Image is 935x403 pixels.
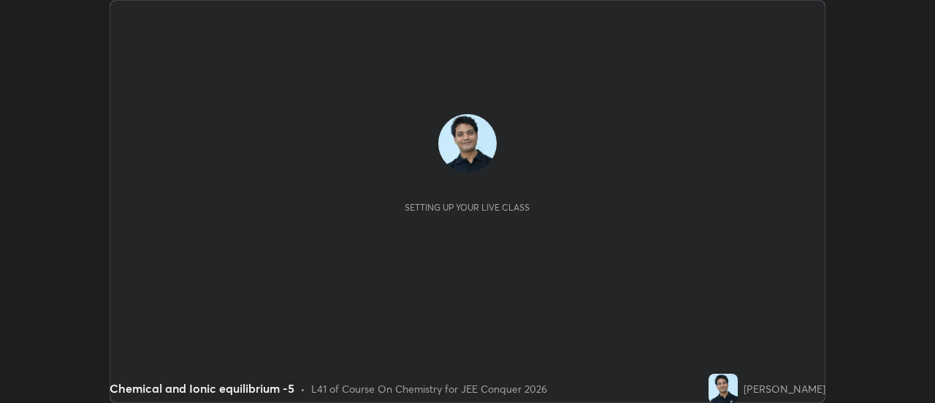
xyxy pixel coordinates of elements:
[709,374,738,403] img: a66c93c3f3b24783b2fbdc83a771ea14.jpg
[300,381,305,396] div: •
[744,381,825,396] div: [PERSON_NAME]
[438,114,497,173] img: a66c93c3f3b24783b2fbdc83a771ea14.jpg
[405,202,530,213] div: Setting up your live class
[311,381,547,396] div: L41 of Course On Chemistry for JEE Conquer 2026
[110,380,294,397] div: Chemical and Ionic equilibrium -5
